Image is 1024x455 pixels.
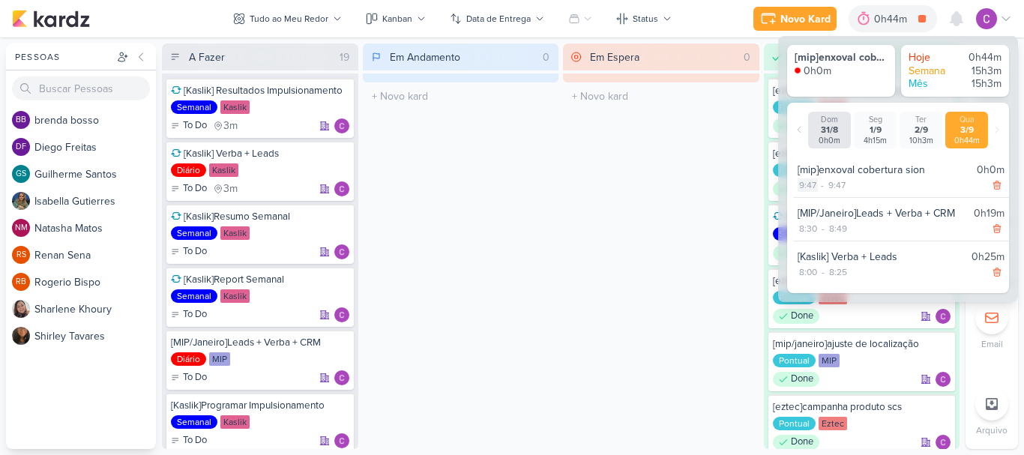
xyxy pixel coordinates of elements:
[936,372,951,387] img: Carlos Lima
[171,210,349,223] div: [Kaslik]Resumo Semanal
[798,265,819,279] div: 8:00
[819,265,828,279] div: -
[16,170,26,178] p: GS
[903,115,939,124] div: Ter
[334,181,349,196] div: Responsável: Carlos Lima
[972,249,1005,265] div: 0h25m
[909,77,954,91] div: Mês
[34,220,156,236] div: N a t a s h a M a t o s
[773,309,819,324] div: Done
[12,327,30,345] img: Shirley Tavares
[791,372,813,387] p: Done
[34,166,156,182] div: G u i l h e r m e S a n t o s
[220,415,250,429] div: Kaslik
[171,84,349,97] div: [Kaslik] Resultados Impulsionamento
[857,136,894,145] div: 4h15m
[798,222,819,235] div: 8:30
[780,11,831,27] div: Novo Kard
[798,162,971,178] div: [mip]enxoval cobertura sion
[171,100,217,114] div: Semanal
[171,433,207,448] div: To Do
[791,435,813,450] p: Done
[171,399,349,412] div: [Kaslik]Programar Impulsionamento
[171,226,217,240] div: Semanal
[798,205,968,221] div: [MIP/Janeiro]Leads + Verba + CRM
[209,352,230,366] div: MIP
[34,328,156,344] div: S h i r l e y T a v a r e s
[811,136,848,145] div: 0h0m
[209,163,238,177] div: Kaslik
[828,222,849,235] div: 8:49
[223,121,238,131] span: 3m
[773,337,951,351] div: [mip/janeiro]ajuste de localização
[976,424,1008,437] p: Arquivo
[857,115,894,124] div: Seg
[811,124,848,136] div: 31/8
[183,244,207,259] p: To Do
[334,118,349,133] img: Carlos Lima
[171,118,207,133] div: To Do
[828,265,849,279] div: 8:25
[334,370,349,385] div: Responsável: Carlos Lima
[334,244,349,259] div: Responsável: Carlos Lima
[334,181,349,196] img: Carlos Lima
[819,354,840,367] div: MIP
[220,226,250,240] div: Kaslik
[798,178,818,192] div: 9:47
[819,417,847,430] div: Eztec
[948,136,985,145] div: 0h44m
[171,336,349,349] div: [MIP/Janeiro]Leads + Verba + CRM
[957,77,1002,91] div: 15h3m
[957,64,1002,78] div: 15h3m
[977,162,1005,178] div: 0h0m
[12,10,90,28] img: kardz.app
[220,100,250,114] div: Kaslik
[183,433,207,448] p: To Do
[183,370,207,385] p: To Do
[773,118,819,133] div: Done
[798,249,966,265] div: [Kaslik] Verba + Leads
[773,227,819,241] div: Semanal
[936,435,951,450] img: Carlos Lima
[909,51,954,64] div: Hoje
[948,115,985,124] div: Qua
[12,76,150,100] input: Buscar Pessoas
[16,278,26,286] p: RB
[213,118,238,133] div: último check-in há 3 meses
[948,124,985,136] div: 3/9
[334,307,349,322] div: Responsável: Carlos Lima
[12,165,30,183] div: Guilherme Santos
[34,112,156,128] div: b r e n d a b o s s o
[874,11,912,27] div: 0h44m
[804,64,831,78] div: 0h0m
[12,219,30,237] div: Natasha Matos
[537,49,555,65] div: 0
[773,163,816,177] div: Pontual
[12,138,30,156] div: Diego Freitas
[773,372,819,387] div: Done
[171,352,206,366] div: Diário
[795,67,801,73] img: tracking
[34,274,156,290] div: R o g e r i o B i s p o
[213,181,238,196] div: último check-in há 3 meses
[16,116,26,124] p: bb
[974,205,1005,221] div: 0h19m
[16,143,26,151] p: DF
[171,147,349,160] div: [Kaslik] Verba + Leads
[12,246,30,264] div: Renan Sena
[936,309,951,324] img: Carlos Lima
[936,372,951,387] div: Responsável: Carlos Lima
[334,307,349,322] img: Carlos Lima
[12,111,30,129] div: brenda bosso
[795,51,888,64] div: [mip]enxoval cobertura sion
[819,222,828,235] div: -
[909,64,954,78] div: Semana
[773,147,951,160] div: [eztec]big numbers
[857,124,894,136] div: 1/9
[34,247,156,263] div: R e n a n S e n a
[334,118,349,133] div: Responsável: Carlos Lima
[903,124,939,136] div: 2/9
[16,251,26,259] p: RS
[171,415,217,429] div: Semanal
[936,309,951,324] div: Responsável: Carlos Lima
